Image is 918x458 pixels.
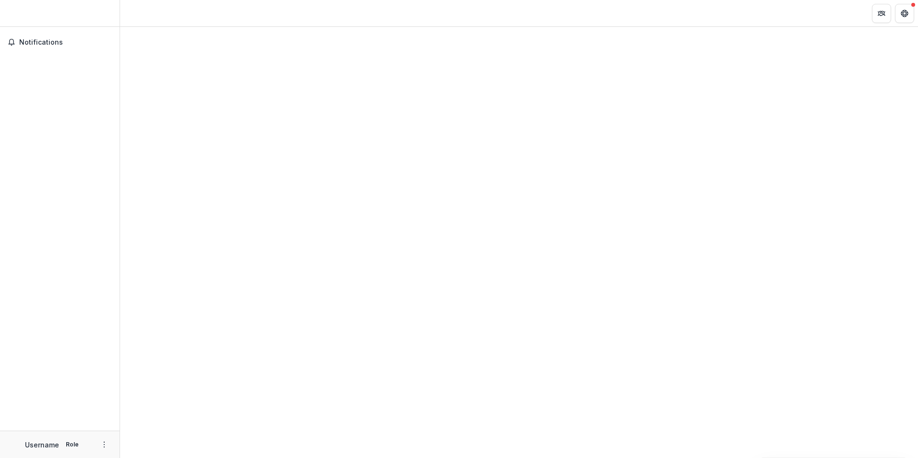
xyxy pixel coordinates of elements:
[98,439,110,450] button: More
[63,440,82,449] p: Role
[4,35,116,50] button: Notifications
[895,4,914,23] button: Get Help
[25,440,59,450] p: Username
[19,38,112,47] span: Notifications
[872,4,891,23] button: Partners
